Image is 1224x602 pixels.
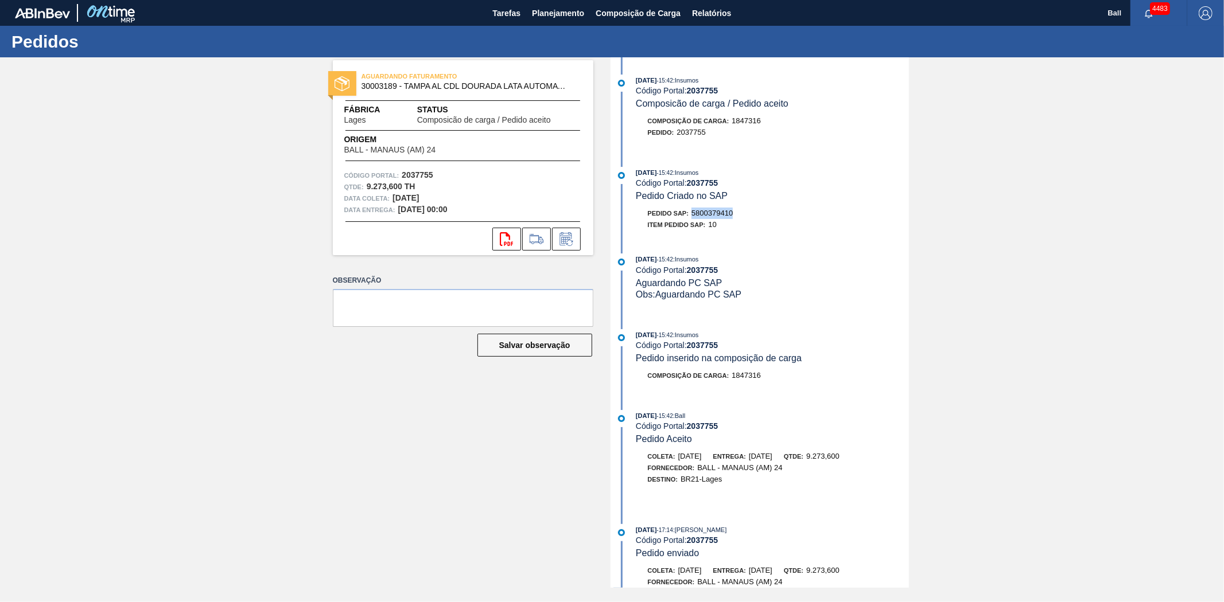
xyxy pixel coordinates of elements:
[806,452,840,460] span: 9.273,600
[687,421,718,431] strong: 2037755
[687,178,718,187] strong: 2037755
[417,104,582,116] span: Status
[687,535,718,545] strong: 2037755
[492,6,520,20] span: Tarefas
[618,334,625,341] img: atual
[1199,6,1213,20] img: Logout
[636,526,656,533] span: [DATE]
[636,548,699,558] span: Pedido enviado
[673,256,699,263] span: : Insumos
[636,412,656,419] span: [DATE]
[636,169,656,176] span: [DATE]
[636,191,728,201] span: Pedido Criado no SAP
[784,453,803,460] span: Qtde:
[692,6,731,20] span: Relatórios
[367,182,415,191] strong: 9.273,600 TH
[596,6,681,20] span: Composição de Carga
[648,476,678,483] span: Destino:
[477,334,592,357] button: Salvar observação
[344,116,366,124] span: Lages
[636,535,908,545] div: Código Portal:
[732,116,761,125] span: 1847316
[636,341,908,350] div: Código Portal:
[618,529,625,536] img: atual
[687,265,718,275] strong: 2037755
[402,170,433,179] strong: 2037755
[344,146,436,154] span: BALL - MANAUS (AM) 24
[1130,5,1167,21] button: Notificações
[648,129,674,136] span: Pedido :
[15,8,70,18] img: TNhmsLtSVTkK8tSr43FrP2fwEKptu5GPRR3wAAAABJRU5ErkJggg==
[636,265,908,275] div: Código Portal:
[636,278,722,288] span: Aguardando PC SAP
[344,104,402,116] span: Fábrica
[648,567,675,574] span: Coleta:
[636,353,802,363] span: Pedido inserido na composição de carga
[657,332,673,338] span: - 15:42
[673,526,727,533] span: : [PERSON_NAME]
[618,80,625,87] img: atual
[636,86,908,95] div: Código Portal:
[618,259,625,265] img: atual
[636,290,741,299] span: Obs: Aguardando PC SAP
[636,256,656,263] span: [DATE]
[732,371,761,380] span: 1847316
[713,453,746,460] span: Entrega:
[333,272,593,289] label: Observação
[673,412,685,419] span: : Ball
[657,170,673,176] span: - 15:42
[362,71,522,82] span: AGUARDANDO FATURAMENTO
[678,566,702,574] span: [DATE]
[344,134,469,146] span: Origem
[393,193,419,202] strong: [DATE]
[335,76,349,91] img: status
[673,331,699,338] span: : Insumos
[11,35,215,48] h1: Pedidos
[344,181,364,193] span: Qtde :
[492,228,521,251] div: Abrir arquivo PDF
[636,99,788,108] span: Composicão de carga / Pedido aceito
[648,118,729,124] span: Composição de Carga :
[532,6,584,20] span: Planejamento
[749,452,772,460] span: [DATE]
[657,527,673,533] span: - 17:14
[618,415,625,422] img: atual
[648,221,706,228] span: Item pedido SAP:
[522,228,551,251] div: Ir para Composição de Carga
[657,413,673,419] span: - 15:42
[552,228,581,251] div: Informar alteração no pedido
[344,193,390,204] span: Data coleta:
[657,256,673,263] span: - 15:42
[697,463,782,472] span: BALL - MANAUS (AM) 24
[713,567,746,574] span: Entrega:
[806,566,840,574] span: 9.273,600
[648,578,695,585] span: Fornecedor:
[648,210,689,217] span: Pedido SAP:
[677,128,706,136] span: 2037755
[636,77,656,84] span: [DATE]
[648,372,729,379] span: Composição de Carga :
[636,421,908,431] div: Código Portal:
[618,172,625,179] img: atual
[681,475,722,483] span: BR21-Lages
[636,331,656,338] span: [DATE]
[636,178,908,187] div: Código Portal:
[1150,2,1170,15] span: 4483
[417,116,551,124] span: Composicão de carga / Pedido aceito
[398,205,448,214] strong: [DATE] 00:00
[687,86,718,95] strong: 2037755
[636,434,692,444] span: Pedido Aceito
[697,577,782,586] span: BALL - MANAUS (AM) 24
[784,567,803,574] span: Qtde:
[673,77,699,84] span: : Insumos
[648,453,675,460] span: Coleta:
[687,341,718,350] strong: 2037755
[344,204,395,216] span: Data entrega:
[657,77,673,84] span: - 15:42
[673,169,699,176] span: : Insumos
[708,220,716,229] span: 10
[648,464,695,471] span: Fornecedor:
[691,209,733,217] span: 5800379410
[749,566,772,574] span: [DATE]
[344,170,399,181] span: Código Portal:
